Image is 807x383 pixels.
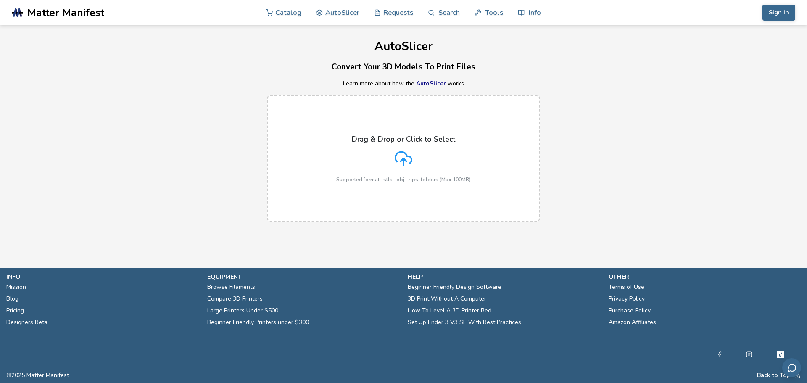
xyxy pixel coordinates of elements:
a: Designers Beta [6,317,47,328]
a: Instagram [746,349,752,359]
button: Sign In [762,5,795,21]
p: equipment [207,272,400,281]
p: other [609,272,801,281]
a: RSS Feed [795,372,801,379]
a: Compare 3D Printers [207,293,263,305]
p: info [6,272,199,281]
span: © 2025 Matter Manifest [6,372,69,379]
p: Drag & Drop or Click to Select [352,135,455,143]
a: Beginner Friendly Design Software [408,281,501,293]
a: Terms of Use [609,281,644,293]
a: Beginner Friendly Printers under $300 [207,317,309,328]
button: Send feedback via email [782,358,801,377]
a: How To Level A 3D Printer Bed [408,305,491,317]
a: Pricing [6,305,24,317]
p: Supported format: .stls, .obj, .zips, folders (Max 100MB) [336,177,471,182]
p: help [408,272,600,281]
a: Purchase Policy [609,305,651,317]
a: 3D Print Without A Computer [408,293,486,305]
a: Amazon Affiliates [609,317,656,328]
a: AutoSlicer [416,79,446,87]
a: Facebook [717,349,723,359]
a: Tiktok [775,349,786,359]
a: Large Printers Under $500 [207,305,278,317]
span: Matter Manifest [27,7,104,18]
a: Browse Filaments [207,281,255,293]
a: Mission [6,281,26,293]
button: Back to Top [757,372,791,379]
a: Set Up Ender 3 V3 SE With Best Practices [408,317,521,328]
a: Privacy Policy [609,293,645,305]
a: Blog [6,293,18,305]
